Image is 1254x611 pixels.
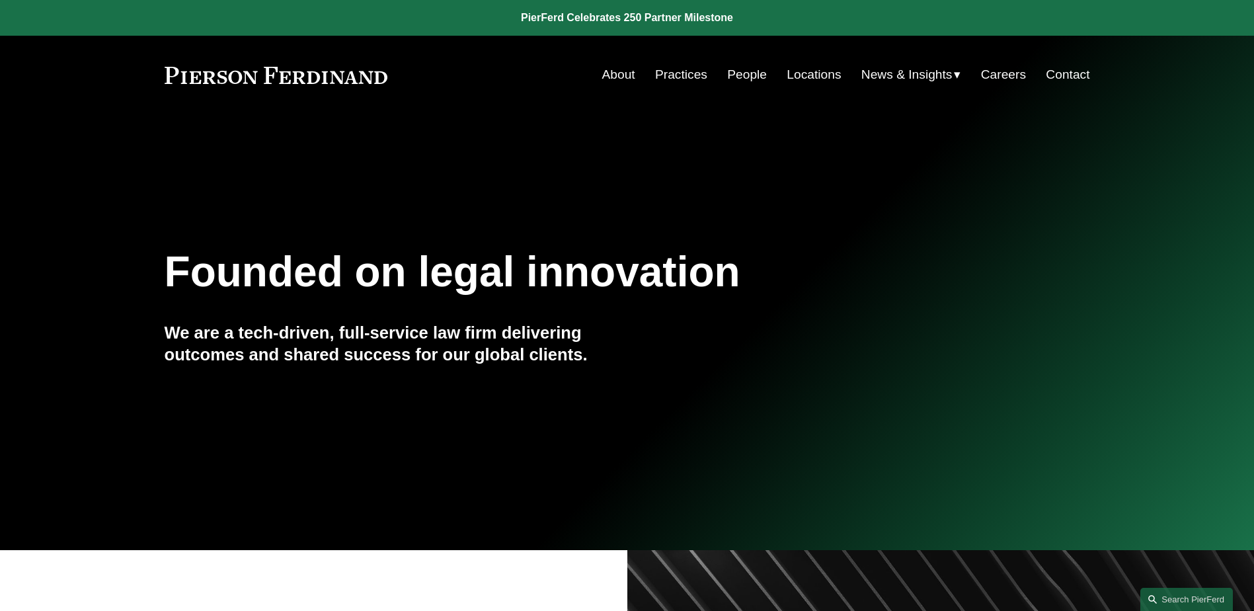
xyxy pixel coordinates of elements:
a: Practices [655,62,707,87]
a: About [602,62,635,87]
a: Search this site [1140,588,1233,611]
a: People [727,62,767,87]
span: News & Insights [861,63,953,87]
h4: We are a tech-driven, full-service law firm delivering outcomes and shared success for our global... [165,322,627,365]
h1: Founded on legal innovation [165,248,936,296]
a: Locations [787,62,841,87]
a: folder dropdown [861,62,961,87]
a: Careers [981,62,1026,87]
a: Contact [1046,62,1089,87]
